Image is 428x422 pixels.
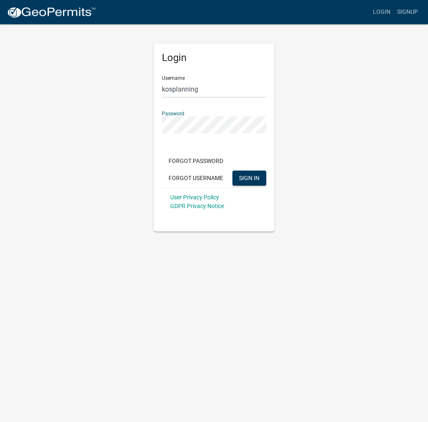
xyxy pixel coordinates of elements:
[170,194,219,201] a: User Privacy Policy
[394,4,421,20] a: Signup
[232,170,266,186] button: SIGN IN
[170,203,224,209] a: GDPR Privacy Notice
[370,4,394,20] a: Login
[162,153,230,168] button: Forgot Password
[162,52,266,64] h5: Login
[239,174,259,181] span: SIGN IN
[162,170,230,186] button: Forgot Username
